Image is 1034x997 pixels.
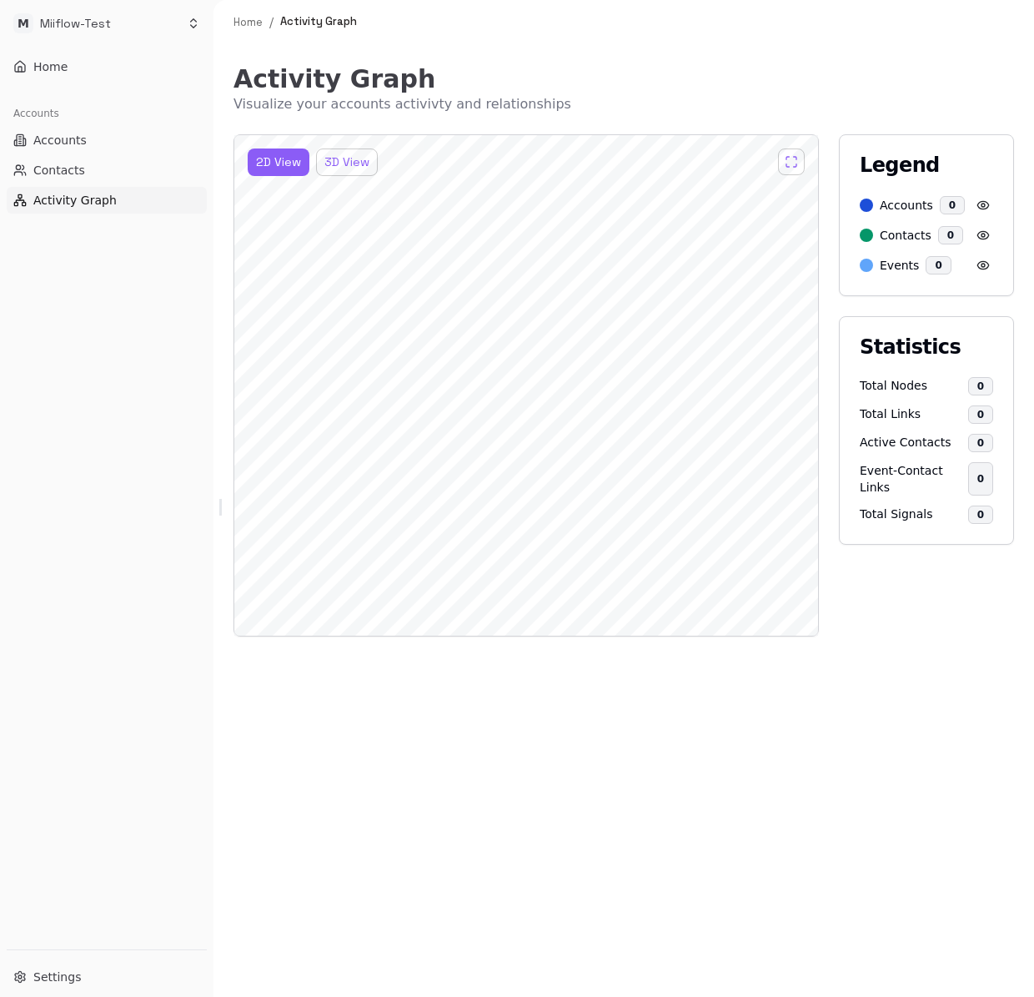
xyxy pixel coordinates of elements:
span: Active Contacts [860,434,951,452]
div: 0 [940,196,965,214]
a: Home [233,14,263,31]
button: Home [7,53,207,80]
div: 0 [968,462,993,496]
button: 3D View [316,149,378,176]
span: Event-Contact Links [860,462,968,496]
button: Settings [7,964,207,990]
p: Activity Graph [280,14,357,30]
button: Toggle Sidebar [213,499,227,516]
span: Total Signals [860,506,932,524]
div: 0 [968,377,993,395]
span: Settings [33,969,81,985]
p: Visualize your accounts activivty and relationships [233,94,571,114]
div: 0 [968,506,993,524]
button: Accounts [7,127,207,154]
h3: Legend [860,155,993,175]
span: Contacts [33,162,85,179]
span: Total Links [860,405,921,424]
span: Home [33,58,68,75]
h3: Statistics [860,337,993,357]
h1: Activity Graph [233,64,571,94]
div: 0 [926,256,951,274]
div: 0 [968,434,993,452]
button: MMiiflow-Test [7,7,207,40]
div: 0 [968,405,993,424]
button: Activity Graph [7,187,207,214]
p: Miiflow-Test [40,15,111,33]
span: Contacts [880,227,931,244]
span: Accounts [880,197,933,214]
span: Activity Graph [33,192,117,209]
span: Total Nodes [860,377,927,395]
div: 0 [938,226,963,244]
li: / [269,13,274,31]
span: Accounts [33,132,87,149]
button: Contacts [7,157,207,184]
span: Events [880,257,919,274]
span: M [13,13,33,33]
button: 2D View [248,149,309,176]
div: Accounts [7,100,207,127]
